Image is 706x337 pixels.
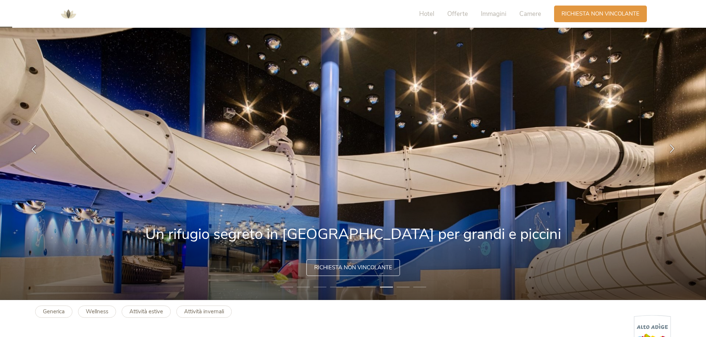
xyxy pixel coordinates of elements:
img: AMONTI & LUNARIS Wellnessresort [57,3,79,25]
b: Attività invernali [184,308,224,315]
span: Offerte [447,10,468,18]
a: AMONTI & LUNARIS Wellnessresort [57,11,79,16]
a: Wellness [78,306,116,318]
b: Attività estive [129,308,163,315]
span: Immagini [481,10,506,18]
span: Hotel [419,10,434,18]
b: Generica [43,308,65,315]
b: Wellness [86,308,108,315]
a: Attività invernali [176,306,232,318]
a: Generica [35,306,72,318]
span: Richiesta non vincolante [314,264,392,272]
span: Richiesta non vincolante [561,10,639,18]
a: Attività estive [122,306,171,318]
span: Camere [519,10,541,18]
